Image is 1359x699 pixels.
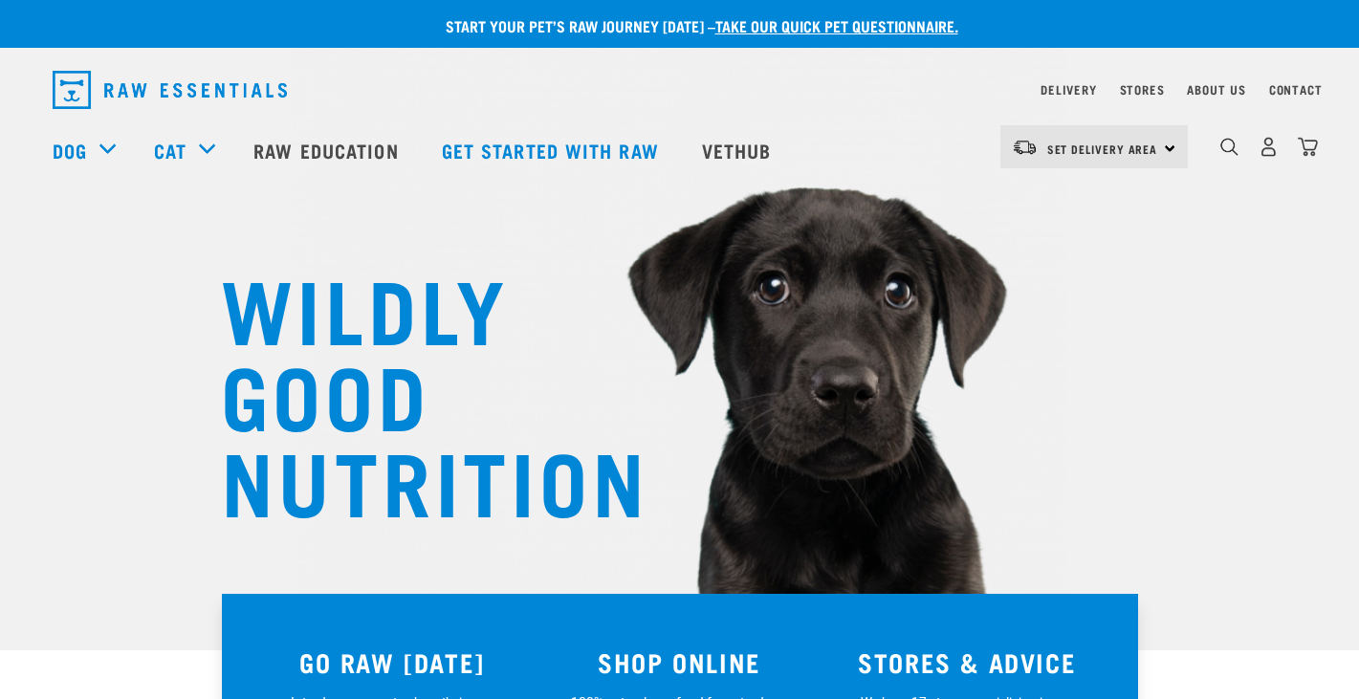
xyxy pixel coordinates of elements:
[1269,86,1323,93] a: Contact
[1120,86,1165,93] a: Stores
[423,112,683,188] a: Get started with Raw
[1259,137,1279,157] img: user.png
[1298,137,1318,157] img: home-icon@2x.png
[260,647,525,677] h3: GO RAW [DATE]
[53,136,87,164] a: Dog
[234,112,422,188] a: Raw Education
[1047,145,1158,152] span: Set Delivery Area
[1041,86,1096,93] a: Delivery
[835,647,1100,677] h3: STORES & ADVICE
[683,112,796,188] a: Vethub
[221,263,603,521] h1: WILDLY GOOD NUTRITION
[715,21,958,30] a: take our quick pet questionnaire.
[1187,86,1245,93] a: About Us
[547,647,812,677] h3: SHOP ONLINE
[1220,138,1238,156] img: home-icon-1@2x.png
[154,136,186,164] a: Cat
[37,63,1323,117] nav: dropdown navigation
[53,71,287,109] img: Raw Essentials Logo
[1012,139,1038,156] img: van-moving.png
